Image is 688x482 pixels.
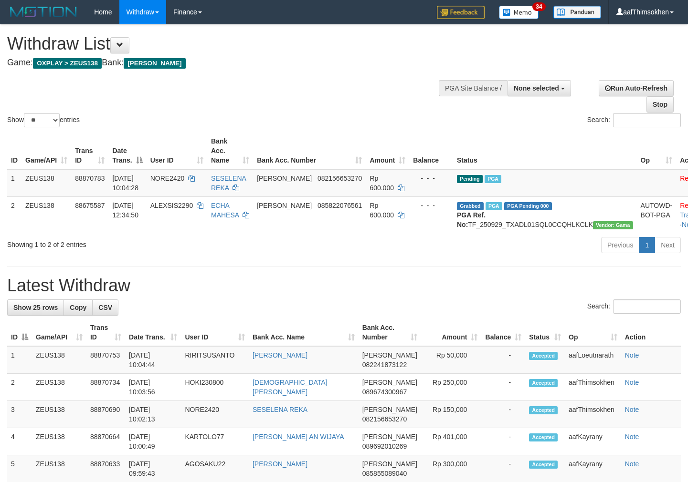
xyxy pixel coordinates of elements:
[481,319,525,346] th: Balance: activate to sort column ascending
[147,133,207,169] th: User ID: activate to sort column ascending
[486,202,502,210] span: Marked by aafpengsreynich
[525,319,565,346] th: Status: activate to sort column ascending
[421,374,482,401] td: Rp 250,000
[125,428,181,455] td: [DATE] 10:00:49
[457,175,483,183] span: Pending
[587,113,681,127] label: Search:
[181,428,249,455] td: KARTOLO77
[7,346,32,374] td: 1
[86,401,125,428] td: 88870690
[318,202,362,209] span: Copy 085822076561 to clipboard
[565,319,621,346] th: Op: activate to sort column ascending
[565,401,621,428] td: aafThimsokhen
[565,346,621,374] td: aafLoeutnarath
[124,58,185,69] span: [PERSON_NAME]
[318,174,362,182] span: Copy 082156653270 to clipboard
[370,202,394,219] span: Rp 600.000
[587,299,681,314] label: Search:
[529,406,558,414] span: Accepted
[24,113,60,127] select: Showentries
[421,401,482,428] td: Rp 150,000
[565,374,621,401] td: aafThimsokhen
[86,374,125,401] td: 88870734
[565,428,621,455] td: aafKayrany
[421,319,482,346] th: Amount: activate to sort column ascending
[621,319,681,346] th: Action
[13,304,58,311] span: Show 25 rows
[362,388,407,396] span: Copy 089674300967 to clipboard
[21,133,71,169] th: Game/API: activate to sort column ascending
[508,80,571,96] button: None selected
[125,374,181,401] td: [DATE] 10:03:56
[112,202,138,219] span: [DATE] 12:34:50
[362,361,407,369] span: Copy 082241873122 to clipboard
[7,374,32,401] td: 2
[362,379,417,386] span: [PERSON_NAME]
[514,84,559,92] span: None selected
[413,201,449,210] div: - - -
[253,460,307,468] a: [PERSON_NAME]
[481,346,525,374] td: -
[637,196,677,233] td: AUTOWD-BOT-PGA
[7,428,32,455] td: 4
[253,433,344,441] a: [PERSON_NAME] AN WIJAYA
[529,379,558,387] span: Accepted
[499,6,539,19] img: Button%20Memo.svg
[553,6,601,19] img: panduan.png
[7,236,279,249] div: Showing 1 to 2 of 2 entries
[359,319,421,346] th: Bank Acc. Number: activate to sort column ascending
[7,58,449,68] h4: Game: Bank:
[253,406,307,413] a: SESELENA REKA
[481,401,525,428] td: -
[362,470,407,477] span: Copy 085855089040 to clipboard
[421,428,482,455] td: Rp 401,000
[7,169,21,197] td: 1
[207,133,253,169] th: Bank Acc. Name: activate to sort column ascending
[98,304,112,311] span: CSV
[86,428,125,455] td: 88870664
[32,374,86,401] td: ZEUS138
[593,221,633,229] span: Vendor URL: https://trx31.1velocity.biz
[481,428,525,455] td: -
[370,174,394,192] span: Rp 600.000
[362,460,417,468] span: [PERSON_NAME]
[362,433,417,441] span: [PERSON_NAME]
[125,401,181,428] td: [DATE] 10:02:13
[181,346,249,374] td: RIRITSUSANTO
[7,401,32,428] td: 3
[21,196,71,233] td: ZEUS138
[625,460,639,468] a: Note
[257,202,312,209] span: [PERSON_NAME]
[32,319,86,346] th: Game/API: activate to sort column ascending
[70,304,86,311] span: Copy
[439,80,508,96] div: PGA Site Balance /
[7,113,80,127] label: Show entries
[504,202,552,210] span: PGA Pending
[413,174,449,183] div: - - -
[150,174,185,182] span: NORE2420
[7,319,32,346] th: ID: activate to sort column descending
[7,299,64,316] a: Show 25 rows
[211,174,246,192] a: SESELENA REKA
[181,401,249,428] td: NORE2420
[625,406,639,413] a: Note
[33,58,102,69] span: OXPLAY > ZEUS138
[457,211,486,228] b: PGA Ref. No:
[529,352,558,360] span: Accepted
[532,2,545,11] span: 34
[253,379,328,396] a: [DEMOGRAPHIC_DATA][PERSON_NAME]
[92,299,118,316] a: CSV
[599,80,674,96] a: Run Auto-Refresh
[437,6,485,19] img: Feedback.jpg
[32,401,86,428] td: ZEUS138
[181,319,249,346] th: User ID: activate to sort column ascending
[655,237,681,253] a: Next
[71,133,108,169] th: Trans ID: activate to sort column ascending
[108,133,146,169] th: Date Trans.: activate to sort column descending
[211,202,239,219] a: ECHA MAHESA
[625,351,639,359] a: Note
[32,346,86,374] td: ZEUS138
[601,237,639,253] a: Previous
[485,175,501,183] span: Marked by aafanarl
[362,442,407,450] span: Copy 089692010269 to clipboard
